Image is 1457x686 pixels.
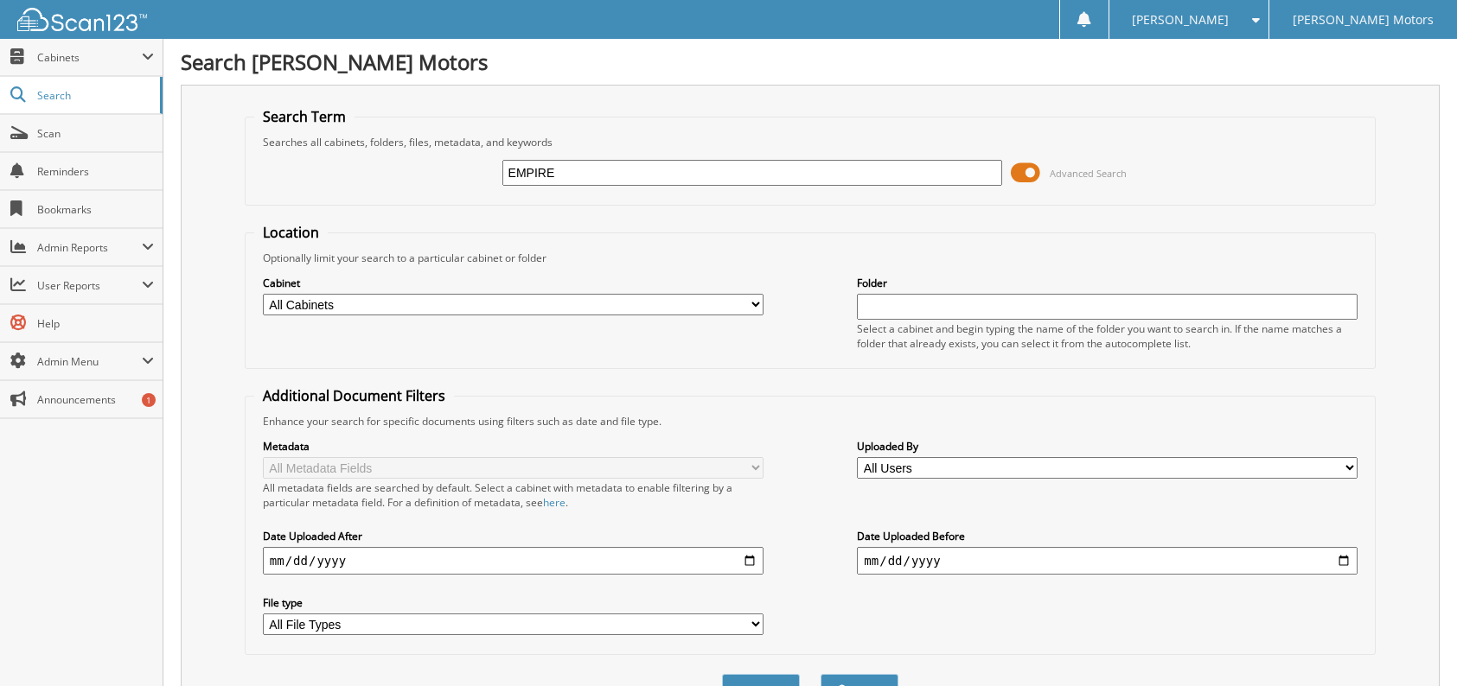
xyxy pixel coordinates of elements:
span: Reminders [37,164,154,179]
div: Searches all cabinets, folders, files, metadata, and keywords [254,135,1366,149]
label: Date Uploaded Before [857,529,1358,543]
legend: Search Term [254,107,355,126]
span: Cabinets [37,50,142,65]
span: Help [37,316,154,331]
div: Select a cabinet and begin typing the name of the folder you want to search in. If the name match... [857,321,1358,351]
input: end [857,547,1358,575]
label: Metadata [263,439,764,454]
label: File type [263,595,764,610]
span: Scan [37,126,154,141]
img: scan123-logo-white.svg [17,8,147,31]
div: Enhance your search for specific documents using filters such as date and file type. [254,414,1366,429]
div: Optionally limit your search to a particular cabinet or folder [254,251,1366,265]
span: [PERSON_NAME] Motors [1293,15,1434,25]
legend: Location [254,223,328,242]
label: Folder [857,276,1358,290]
label: Uploaded By [857,439,1358,454]
legend: Additional Document Filters [254,386,454,405]
div: All metadata fields are searched by default. Select a cabinet with metadata to enable filtering b... [263,480,764,510]
input: start [263,547,764,575]
h1: Search [PERSON_NAME] Motors [181,48,1440,76]
div: 1 [142,393,156,407]
span: [PERSON_NAME] [1132,15,1229,25]
label: Date Uploaded After [263,529,764,543]
span: User Reports [37,278,142,293]
span: Advanced Search [1050,167,1127,180]
span: Bookmarks [37,202,154,217]
span: Search [37,88,151,103]
a: here [543,495,566,510]
span: Admin Reports [37,240,142,255]
span: Admin Menu [37,354,142,369]
span: Announcements [37,392,154,407]
label: Cabinet [263,276,764,290]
